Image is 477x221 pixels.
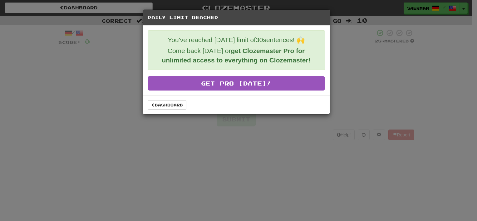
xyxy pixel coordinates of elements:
[148,100,186,110] a: Dashboard
[153,35,320,45] p: You've reached [DATE] limit of 30 sentences! 🙌
[153,46,320,65] p: Come back [DATE] or
[148,14,325,21] h5: Daily Limit Reached
[148,76,325,91] a: Get Pro [DATE]!
[162,47,310,64] strong: get Clozemaster Pro for unlimited access to everything on Clozemaster!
